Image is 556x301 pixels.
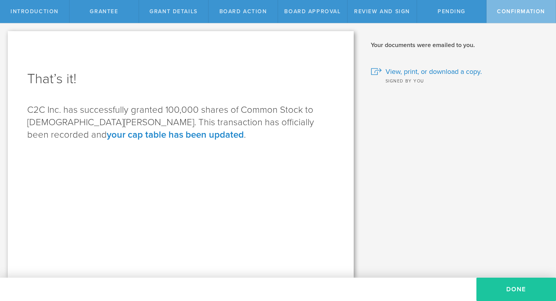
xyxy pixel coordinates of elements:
[371,77,544,84] div: Signed by you
[476,278,556,301] button: Done
[10,8,59,15] span: Introduction
[438,8,466,15] span: Pending
[90,8,118,15] span: Grantee
[284,8,341,15] span: Board Approval
[219,8,267,15] span: Board Action
[386,66,482,77] span: View, print, or download a copy.
[517,240,556,278] iframe: Chat Widget
[27,104,334,141] p: C2C Inc. has successfully granted 100,000 shares of Common Stock to [DEMOGRAPHIC_DATA][PERSON_NAM...
[149,8,198,15] span: Grant Details
[107,129,244,140] a: your cap table has been updated
[497,8,545,15] span: Confirmation
[354,8,410,15] span: Review and Sign
[371,41,544,49] h2: Your documents were emailed to you.
[27,70,334,88] h1: That’s it!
